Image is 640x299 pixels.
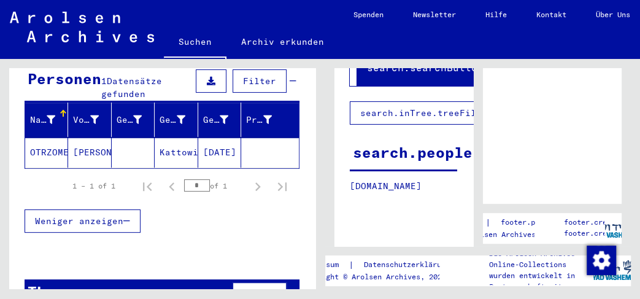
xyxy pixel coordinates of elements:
[25,103,68,137] mat-header-cell: Nachname
[246,114,271,126] div: Prisoner #
[155,103,198,137] mat-header-cell: Geburt‏
[198,138,241,168] mat-cell: [DATE]
[68,138,111,168] mat-cell: [PERSON_NAME]
[587,246,616,275] img: Zustimmung ändern
[135,174,160,198] button: First page
[350,180,457,193] p: [DOMAIN_NAME]
[184,180,245,192] div: of 1
[367,61,484,74] span: search.searchButton
[112,103,155,137] mat-header-cell: Geburtsname
[590,212,636,243] img: yv_logo.png
[203,110,244,130] div: Geburtsdatum
[246,110,287,130] div: Prisoner #
[300,258,465,271] div: |
[203,114,228,126] div: Geburtsdatum
[25,138,68,168] mat-cell: OTRZOMEK
[354,258,465,271] a: Datenschutzerklärung
[564,217,624,228] p: footer.credit1
[353,141,472,163] div: search.people
[233,69,287,93] button: Filter
[25,209,141,233] button: Weniger anzeigen
[415,229,601,240] p: Copyright © Arolsen Archives, 2021
[73,114,98,126] div: Vorname
[198,103,241,137] mat-header-cell: Geburtsdatum
[35,216,123,227] span: Weniger anzeigen
[30,114,55,126] div: Nachname
[564,228,624,239] p: footer.credit2
[270,174,295,198] button: Last page
[72,181,115,192] div: 1 – 1 of 1
[415,216,601,229] div: |
[10,12,154,42] img: Arolsen_neg.svg
[101,76,107,87] span: 1
[117,110,157,130] div: Geburtsname
[489,248,593,270] p: Die Arolsen Archives Online-Collections
[300,271,465,282] p: Copyright © Arolsen Archives, 2021
[30,110,71,130] div: Nachname
[241,103,298,137] mat-header-cell: Prisoner #
[117,114,142,126] div: Geburtsname
[68,103,111,137] mat-header-cell: Vorname
[160,174,184,198] button: Previous page
[101,76,162,99] span: Datensätze gefunden
[491,216,601,229] a: footer.privacyPolicy
[155,138,198,168] mat-cell: Kattowitz
[243,76,276,87] span: Filter
[160,110,200,130] div: Geburt‏
[28,68,101,90] div: Personen
[245,174,270,198] button: Next page
[73,110,114,130] div: Vorname
[164,27,226,59] a: Suchen
[350,101,507,125] button: search.inTree.treeFilter
[353,243,472,265] div: search.topics
[160,114,185,126] div: Geburt‏
[489,270,593,292] p: wurden entwickelt in Partnerschaft mit
[226,27,339,56] a: Archiv erkunden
